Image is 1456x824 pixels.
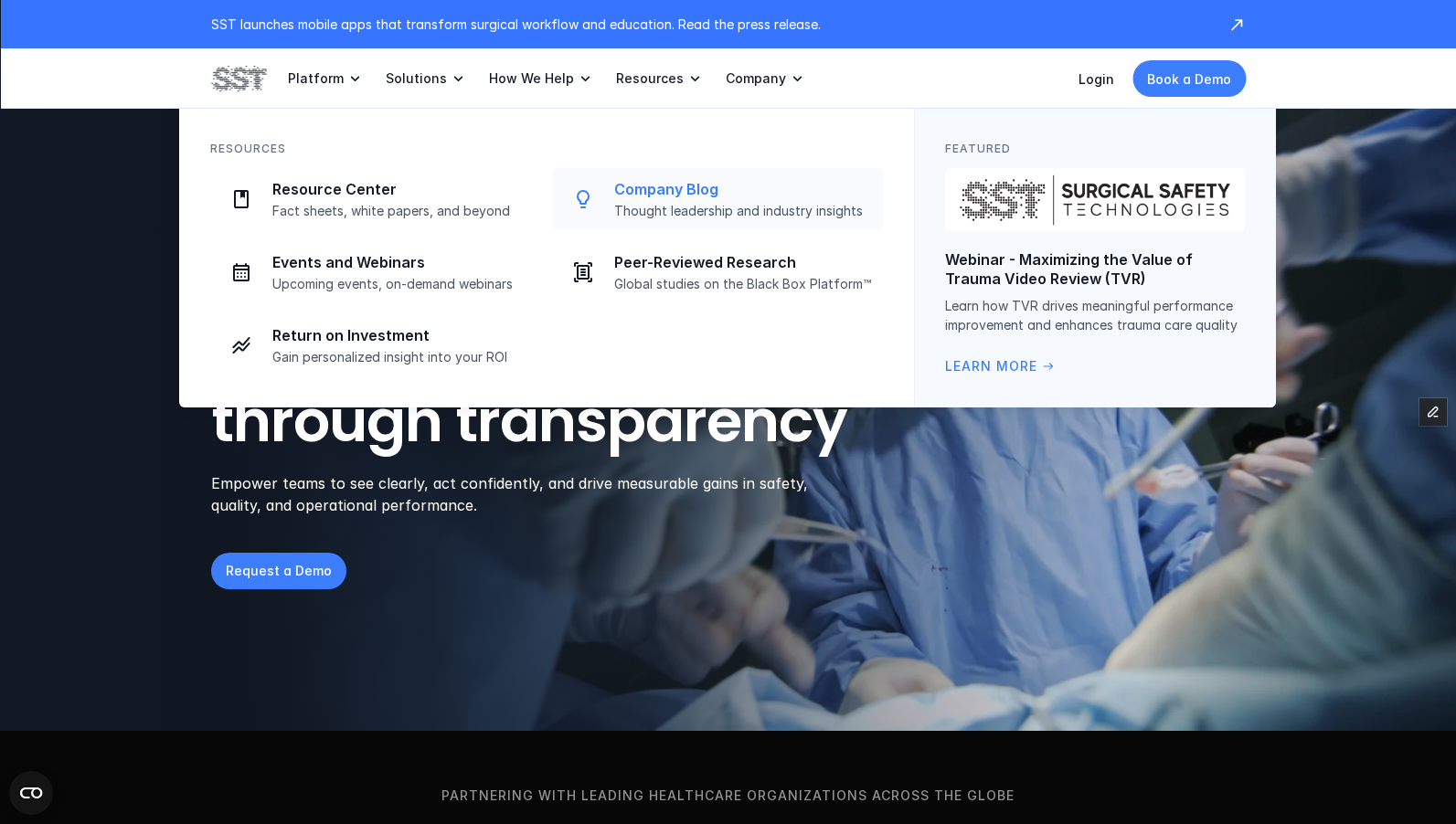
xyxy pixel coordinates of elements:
[210,168,541,230] a: Paper iconResource CenterFact sheets, white papers, and beyond
[945,140,1011,157] p: Featured
[1147,69,1231,89] p: Book a Demo
[211,472,832,516] p: Empower teams to see clearly, act confidently, and drive measurable gains in safety, quality, and...
[726,70,786,87] p: Company
[272,349,530,365] p: Gain personalized insight into your ROI
[288,48,364,109] a: Platform
[945,168,1245,376] a: Surgical Safety Technologies logoWebinar - Maximizing the Value of Trauma Video Review (TVR)Learn...
[230,334,252,356] img: Investment icon
[210,140,286,157] p: Resources
[572,261,594,283] img: Journal icon
[945,356,1037,376] p: Learn More
[1132,60,1246,97] a: Book a Demo
[272,276,530,292] p: Upcoming events, on-demand webinars
[272,203,530,219] p: Fact sheets, white papers, and beyond
[614,180,872,199] p: Company Blog
[210,314,541,376] a: Investment iconReturn on InvestmentGain personalized insight into your ROI
[614,203,872,219] p: Thought leadership and industry insights
[1079,71,1114,87] a: Login
[945,296,1245,334] p: Learn how TVR drives meaningful performance improvement and enhances trauma care quality
[226,561,332,580] p: Request a Demo
[386,70,447,87] p: Solutions
[211,15,1209,34] p: SST launches mobile apps that transform surgical workflow and education. Read the press release.
[616,70,684,87] p: Resources
[552,168,883,230] a: Lightbulb iconCompany BlogThought leadership and industry insights
[1041,359,1056,374] span: arrow_right_alt
[211,553,346,589] a: Request a Demo
[272,253,530,272] p: Events and Webinars
[945,250,1245,289] p: Webinar - Maximizing the Value of Trauma Video Review (TVR)
[210,241,541,303] a: Calendar iconEvents and WebinarsUpcoming events, on-demand webinars
[945,168,1245,232] img: Surgical Safety Technologies logo
[230,261,252,283] img: Calendar icon
[230,188,252,210] img: Paper icon
[1419,398,1447,426] button: Edit Framer Content
[552,241,883,303] a: Journal iconPeer-Reviewed ResearchGlobal studies on the Black Box Platform™
[272,326,530,345] p: Return on Investment
[272,180,530,199] p: Resource Center
[614,253,872,272] p: Peer-Reviewed Research
[211,196,935,454] h1: The black box technology to transform care through transparency
[31,786,1425,806] p: Partnering with leading healthcare organizations across the globe
[614,276,872,292] p: Global studies on the Black Box Platform™
[572,188,594,210] img: Lightbulb icon
[9,771,53,815] button: Open CMP widget
[211,63,266,94] img: SST logo
[288,70,344,87] p: Platform
[489,70,574,87] p: How We Help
